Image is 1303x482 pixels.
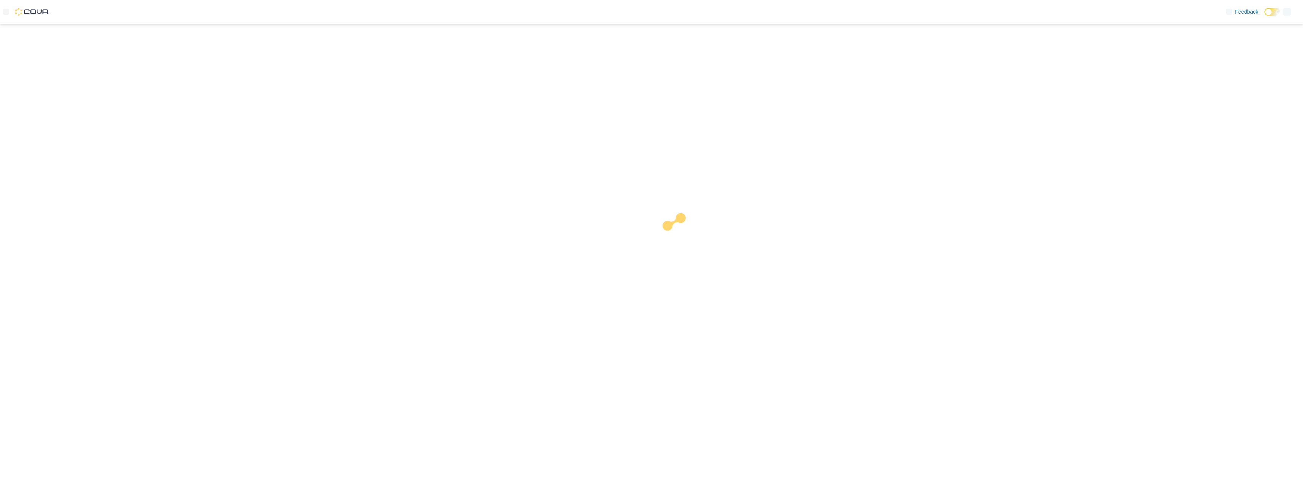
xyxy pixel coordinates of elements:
img: Cova [15,8,49,16]
span: Feedback [1235,8,1258,16]
input: Dark Mode [1264,8,1280,16]
img: cova-loader [651,207,708,264]
a: Feedback [1223,4,1261,19]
